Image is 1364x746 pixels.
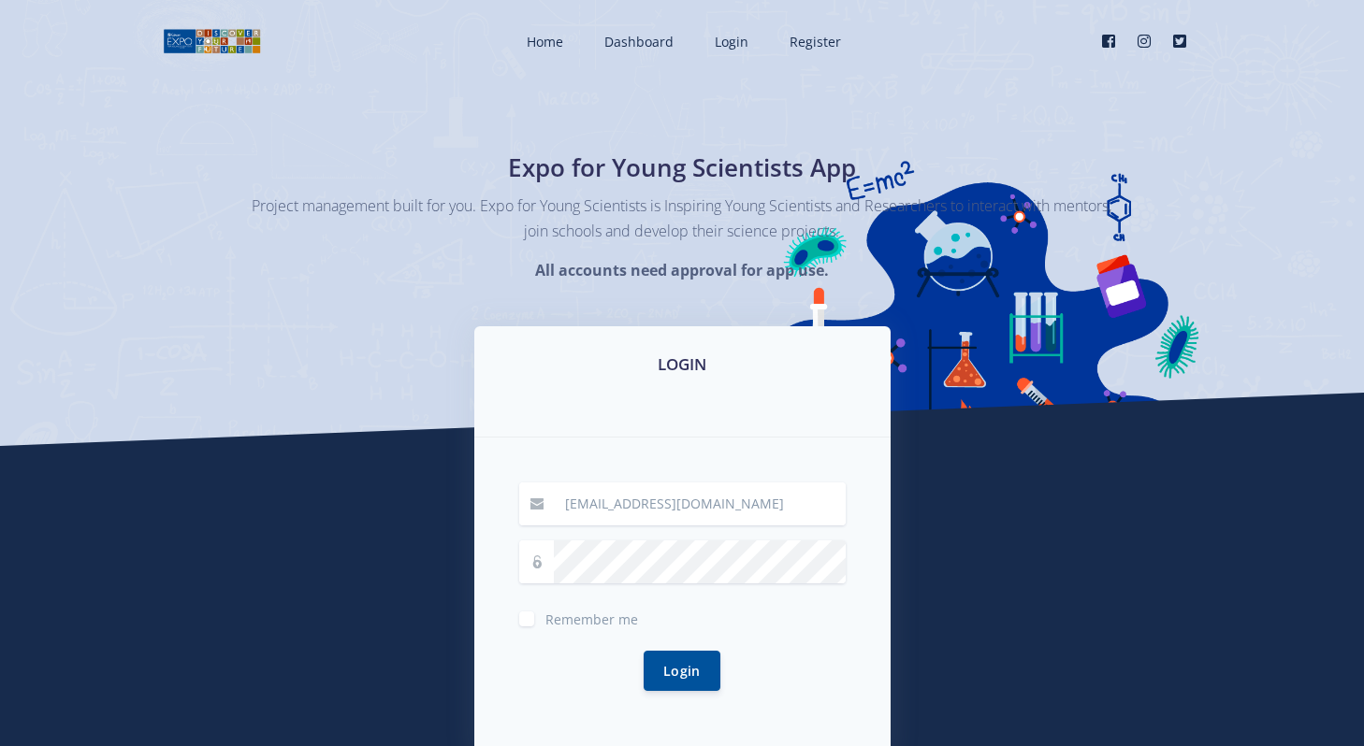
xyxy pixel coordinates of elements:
[535,260,829,280] strong: All accounts need approval for app use.
[527,33,563,50] span: Home
[545,610,638,628] span: Remember me
[790,33,841,50] span: Register
[341,150,1023,186] h1: Expo for Young Scientists App
[554,482,846,525] input: Email / User ID
[604,33,674,50] span: Dashboard
[497,352,868,377] h3: LOGIN
[696,17,763,66] a: Login
[252,194,1112,244] p: Project management built for you. Expo for Young Scientists is Inspiring Young Scientists and Res...
[715,33,748,50] span: Login
[163,27,261,55] img: logo01.png
[771,17,856,66] a: Register
[586,17,689,66] a: Dashboard
[508,17,578,66] a: Home
[644,651,720,691] button: Login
